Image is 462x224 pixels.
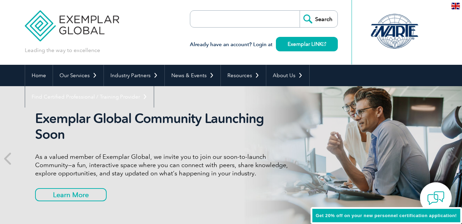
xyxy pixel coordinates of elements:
a: Resources [221,65,266,86]
span: Get 20% off on your new personnel certification application! [316,213,457,218]
h3: Already have an account? Login at [190,40,338,49]
img: en [451,3,460,9]
a: About Us [266,65,309,86]
a: Find Certified Professional / Training Provider [25,86,154,108]
img: open_square.png [322,42,326,46]
a: Industry Partners [104,65,164,86]
p: Leading the way to excellence [25,47,100,54]
a: Home [25,65,53,86]
a: Exemplar LINK [276,37,338,51]
a: News & Events [165,65,221,86]
img: contact-chat.png [427,190,444,207]
h2: Exemplar Global Community Launching Soon [35,111,293,142]
input: Search [300,11,337,27]
a: Learn More [35,188,107,201]
p: As a valued member of Exemplar Global, we invite you to join our soon-to-launch Community—a fun, ... [35,153,293,177]
a: Our Services [53,65,104,86]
